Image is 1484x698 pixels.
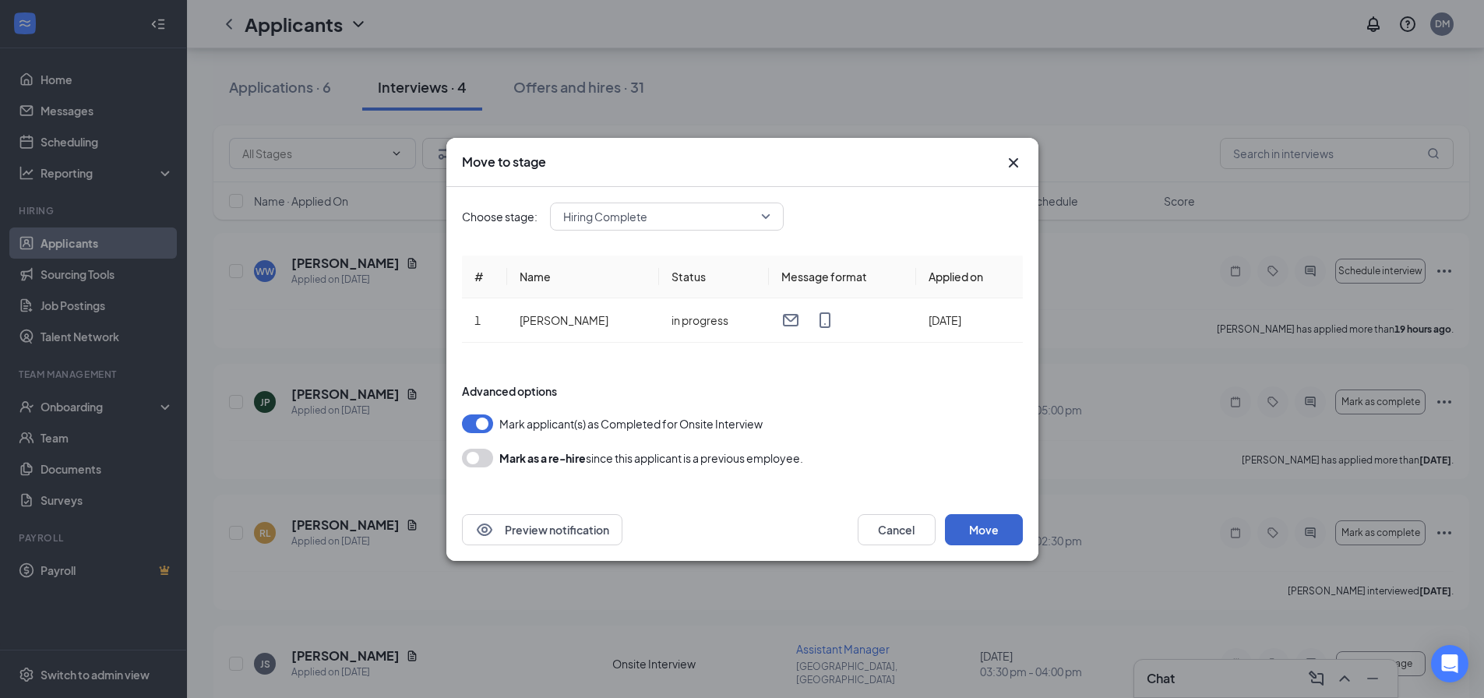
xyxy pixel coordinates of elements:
th: Status [659,256,768,298]
span: Hiring Complete [563,205,647,228]
td: in progress [659,298,768,343]
div: since this applicant is a previous employee. [499,449,803,467]
button: EyePreview notification [462,514,622,545]
button: Move [945,514,1023,545]
svg: Email [781,311,800,330]
span: Mark applicant(s) as Completed for Onsite Interview [499,414,763,433]
th: Message format [769,256,917,298]
div: Open Intercom Messenger [1431,645,1468,682]
svg: Cross [1004,153,1023,172]
div: Advanced options [462,383,1023,399]
th: Applied on [916,256,1022,298]
h3: Move to stage [462,153,546,171]
span: Choose stage: [462,208,538,225]
td: [PERSON_NAME] [507,298,659,343]
svg: MobileSms [816,311,834,330]
b: Mark as a re-hire [499,451,586,465]
th: Name [507,256,659,298]
th: # [462,256,508,298]
svg: Eye [475,520,494,539]
button: Close [1004,153,1023,172]
td: [DATE] [916,298,1022,343]
button: Cancel [858,514,936,545]
span: 1 [474,313,481,327]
